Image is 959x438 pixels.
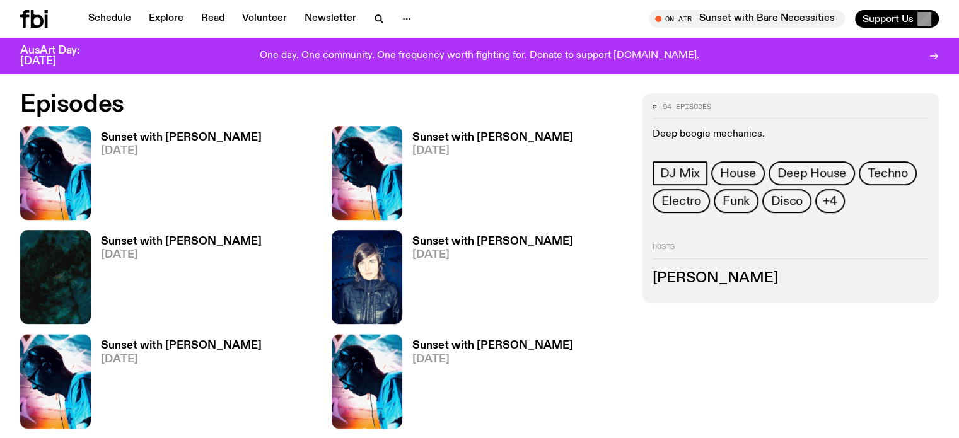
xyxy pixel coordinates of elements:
button: On AirSunset with Bare Necessities [649,10,845,28]
h3: Sunset with [PERSON_NAME] [412,340,573,351]
img: Simon Caldwell stands side on, looking downwards. He has headphones on. Behind him is a brightly ... [20,126,91,220]
span: DJ Mix [660,166,700,180]
a: Sunset with [PERSON_NAME][DATE] [91,132,262,220]
h3: Sunset with [PERSON_NAME] [101,132,262,143]
span: +4 [823,194,837,208]
span: [DATE] [101,250,262,260]
h2: Hosts [653,243,929,258]
a: DJ Mix [653,161,707,185]
img: Simon Caldwell stands side on, looking downwards. He has headphones on. Behind him is a brightly ... [332,334,402,428]
span: Funk [723,194,750,208]
a: Sunset with [PERSON_NAME][DATE] [402,236,573,324]
span: Support Us [863,13,914,25]
h2: Episodes [20,93,627,116]
a: Sunset with [PERSON_NAME][DATE] [91,236,262,324]
span: Disco [771,194,803,208]
a: Techno [859,161,917,185]
a: House [711,161,765,185]
span: Techno [868,166,908,180]
h3: Sunset with [PERSON_NAME] [412,132,573,143]
span: [DATE] [101,354,262,365]
img: Simon Caldwell stands side on, looking downwards. He has headphones on. Behind him is a brightly ... [332,126,402,220]
span: [DATE] [412,146,573,156]
span: House [720,166,756,180]
img: Simon Caldwell stands side on, looking downwards. He has headphones on. Behind him is a brightly ... [20,334,91,428]
button: +4 [815,189,845,213]
h3: Sunset with [PERSON_NAME] [101,236,262,247]
span: 94 episodes [663,103,711,110]
h3: Sunset with [PERSON_NAME] [412,236,573,247]
p: One day. One community. One frequency worth fighting for. Donate to support [DOMAIN_NAME]. [260,50,699,62]
a: Read [194,10,232,28]
a: Schedule [81,10,139,28]
span: Deep House [777,166,846,180]
a: Sunset with [PERSON_NAME][DATE] [91,340,262,428]
a: Electro [653,189,710,213]
a: Volunteer [235,10,294,28]
a: Explore [141,10,191,28]
a: Deep House [769,161,855,185]
a: Sunset with [PERSON_NAME][DATE] [402,340,573,428]
span: Electro [661,194,701,208]
a: Disco [762,189,811,213]
h3: [PERSON_NAME] [653,272,929,285]
a: Funk [714,189,758,213]
p: Deep boogie mechanics. [653,129,929,141]
h3: AusArt Day: [DATE] [20,45,101,67]
span: [DATE] [412,354,573,365]
a: Newsletter [297,10,364,28]
button: Support Us [855,10,939,28]
span: [DATE] [412,250,573,260]
span: [DATE] [101,146,262,156]
h3: Sunset with [PERSON_NAME] [101,340,262,351]
a: Sunset with [PERSON_NAME][DATE] [402,132,573,220]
